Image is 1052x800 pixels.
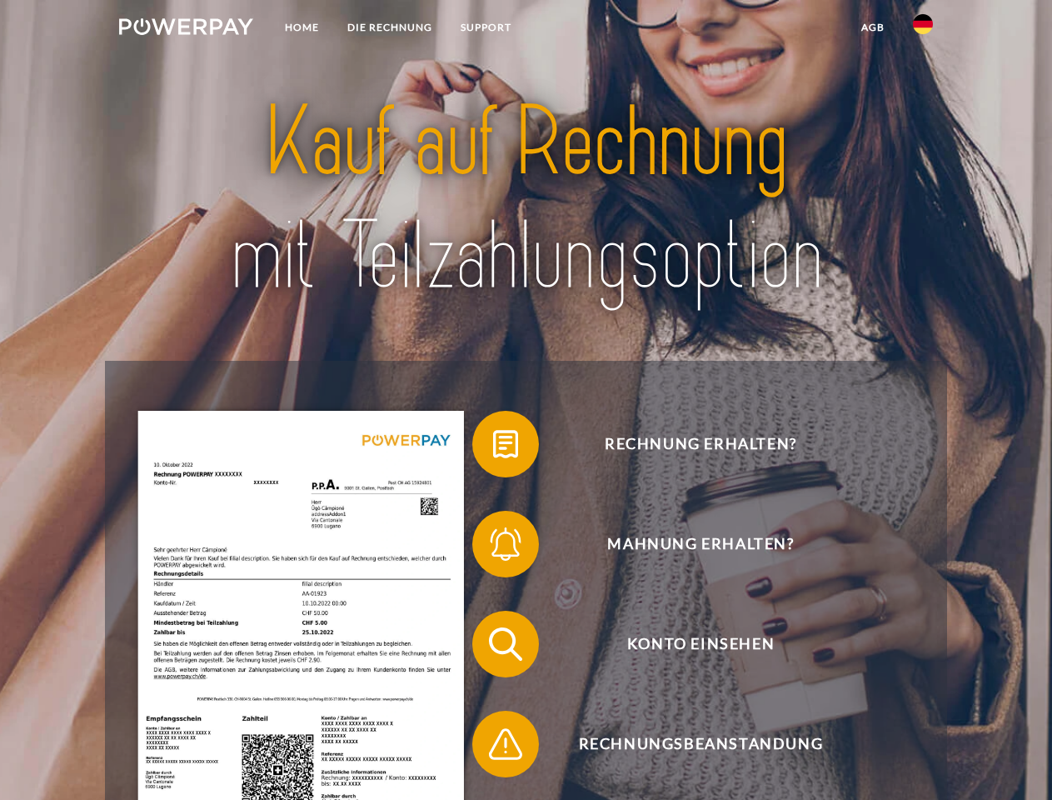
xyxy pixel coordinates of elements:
span: Rechnung erhalten? [496,411,905,477]
button: Konto einsehen [472,611,905,677]
img: title-powerpay_de.svg [159,80,893,319]
img: qb_bill.svg [485,423,526,465]
a: DIE RECHNUNG [333,12,446,42]
img: qb_search.svg [485,623,526,665]
span: Konto einsehen [496,611,905,677]
a: Home [271,12,333,42]
img: qb_warning.svg [485,723,526,765]
span: Mahnung erhalten? [496,511,905,577]
img: logo-powerpay-white.svg [119,18,253,35]
a: agb [847,12,899,42]
button: Rechnung erhalten? [472,411,905,477]
img: qb_bell.svg [485,523,526,565]
img: de [913,14,933,34]
span: Rechnungsbeanstandung [496,711,905,777]
button: Rechnungsbeanstandung [472,711,905,777]
a: SUPPORT [446,12,526,42]
button: Mahnung erhalten? [472,511,905,577]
